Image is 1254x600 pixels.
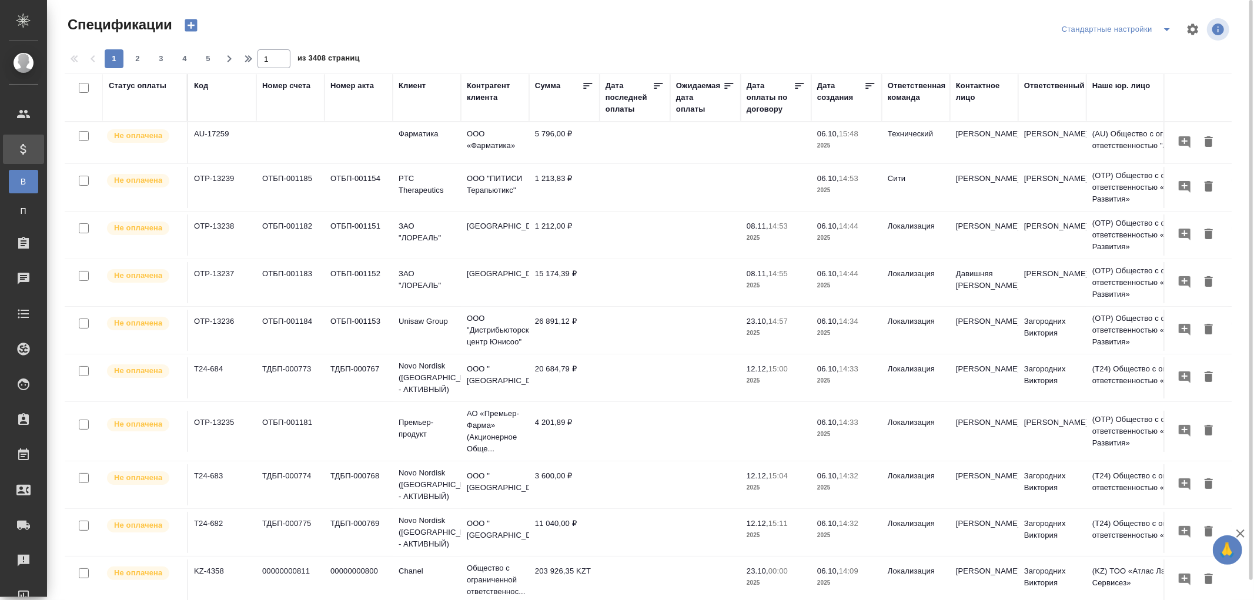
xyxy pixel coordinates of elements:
p: 14:57 [768,317,788,326]
td: [PERSON_NAME] [950,310,1018,351]
div: Дата оплаты по договору [747,80,794,115]
p: ЗАО "ЛОРЕАЛЬ" [399,268,455,291]
p: Не оплачена [114,270,162,281]
td: 3 600,00 ₽ [529,464,600,505]
td: ОТБП-001183 [256,262,325,303]
td: [PERSON_NAME] [950,411,1018,452]
span: из 3408 страниц [297,51,360,68]
td: Локализация [882,262,950,303]
td: Локализация [882,214,950,256]
p: 14:32 [839,471,858,480]
td: (T24) Общество с ограниченной ответственностью «Трактат24» [1086,512,1228,553]
td: Локализация [882,357,950,398]
p: 2025 [747,577,805,589]
span: Настроить таблицу [1179,15,1207,43]
p: Novo Nordisk ([GEOGRAPHIC_DATA] - АКТИВНЫЙ) [399,515,455,550]
td: ОТБП-001181 [256,411,325,452]
p: 2025 [747,482,805,494]
p: ООО "ПИТИСИ Терапьютикс" [467,173,523,196]
button: 5 [199,49,218,68]
div: Контактное лицо [956,80,1012,103]
td: 4 201,89 ₽ [529,411,600,452]
span: Посмотреть информацию [1207,18,1232,41]
div: Код [194,80,208,92]
td: 1 213,83 ₽ [529,167,600,208]
p: 15:48 [839,129,858,138]
p: ООО "[GEOGRAPHIC_DATA]" [467,363,523,387]
p: 06.10, [817,519,839,528]
div: Статус оплаты [109,80,166,92]
td: [PERSON_NAME] [1018,122,1086,163]
td: ТДБП-000769 [325,512,393,553]
button: Удалить [1199,271,1219,293]
p: 2025 [817,280,876,291]
p: 14:53 [839,174,858,183]
p: 06.10, [817,471,839,480]
button: Удалить [1199,224,1219,246]
div: Номер акта [330,80,374,92]
p: Novo Nordisk ([GEOGRAPHIC_DATA] - АКТИВНЫЙ) [399,467,455,502]
button: 3 [152,49,170,68]
td: ОТБП-001154 [325,167,393,208]
span: В [15,176,32,187]
p: ООО "[GEOGRAPHIC_DATA]" [467,470,523,494]
td: (OTP) Общество с ограниченной ответственностью «Вектор Развития» [1086,212,1228,259]
p: 06.10, [817,418,839,427]
div: Сумма [535,80,560,92]
p: 12.12, [747,519,768,528]
span: 3 [152,53,170,65]
td: T24-682 [188,512,256,553]
p: 2025 [817,529,876,541]
button: Удалить [1199,176,1219,198]
button: 2 [128,49,147,68]
td: Локализация [882,512,950,553]
p: 06.10, [817,129,839,138]
p: Не оплачена [114,130,162,142]
p: 2025 [747,529,805,541]
button: Создать [177,15,205,35]
div: Ответственный [1024,80,1085,92]
button: Удалить [1199,420,1219,442]
td: ТДБП-000773 [256,357,325,398]
td: Локализация [882,464,950,505]
td: OTP-13236 [188,310,256,351]
button: Удалить [1199,319,1219,341]
td: T24-684 [188,357,256,398]
div: Номер счета [262,80,310,92]
p: 2025 [817,140,876,152]
td: [PERSON_NAME] [950,512,1018,553]
td: Загородних Виктория [1018,357,1086,398]
td: OTP-13237 [188,262,256,303]
td: [PERSON_NAME] [950,464,1018,505]
p: 15:00 [768,364,788,373]
p: 08.11, [747,222,768,230]
p: [GEOGRAPHIC_DATA] [467,220,523,232]
p: Не оплачена [114,222,162,234]
span: 5 [199,53,218,65]
td: [PERSON_NAME] [950,122,1018,163]
td: 11 040,00 ₽ [529,512,600,553]
p: 2025 [817,375,876,387]
p: Novo Nordisk ([GEOGRAPHIC_DATA] - АКТИВНЫЙ) [399,360,455,395]
td: ОТБП-001184 [256,310,325,351]
span: Спецификации [65,15,172,34]
button: 4 [175,49,194,68]
p: 2025 [747,375,805,387]
p: Chanel [399,565,455,577]
p: 2025 [747,280,805,291]
p: 2025 [817,232,876,244]
div: Ответственная команда [888,80,946,103]
p: 2025 [817,577,876,589]
p: 06.10, [817,269,839,278]
div: Клиент [399,80,426,92]
td: ТДБП-000767 [325,357,393,398]
p: 15:04 [768,471,788,480]
p: Не оплачена [114,418,162,430]
td: Давишняя [PERSON_NAME] [950,262,1018,303]
td: ОТБП-001152 [325,262,393,303]
p: 06.10, [817,222,839,230]
button: Удалить [1199,367,1219,388]
a: В [9,170,38,193]
div: Ожидаемая дата оплаты [676,80,723,115]
p: Не оплачена [114,175,162,186]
